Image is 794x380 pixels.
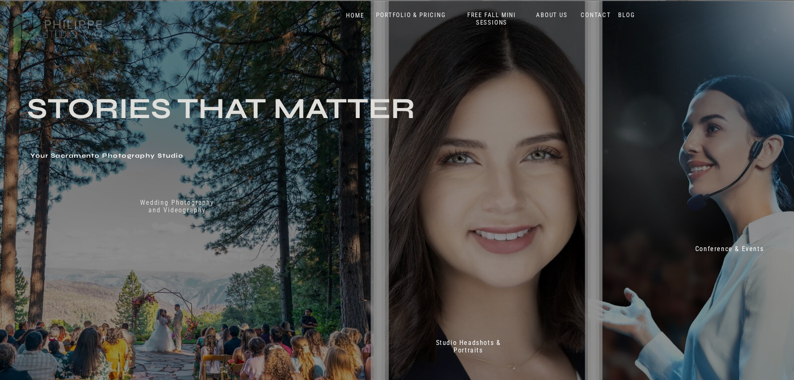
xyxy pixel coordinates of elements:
p: 70+ 5 Star reviews on Google & Yelp [481,311,593,333]
a: Conference & Events [689,245,769,257]
a: FREE FALL MINI SESSIONS [457,11,526,27]
a: CONTACT [579,11,613,19]
a: BLOG [616,11,637,19]
a: ABOUT US [534,11,570,19]
a: Studio Headshots & Portraits [426,339,511,357]
a: Wedding Photography and Videography [134,199,220,221]
a: PORTFOLIO & PRICING [373,11,449,19]
a: HOME [338,12,373,20]
h2: Don't just take our word for it [409,200,650,281]
h1: Your Sacramento Photography Studio [30,152,340,161]
h3: Stories that Matter [27,96,443,146]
